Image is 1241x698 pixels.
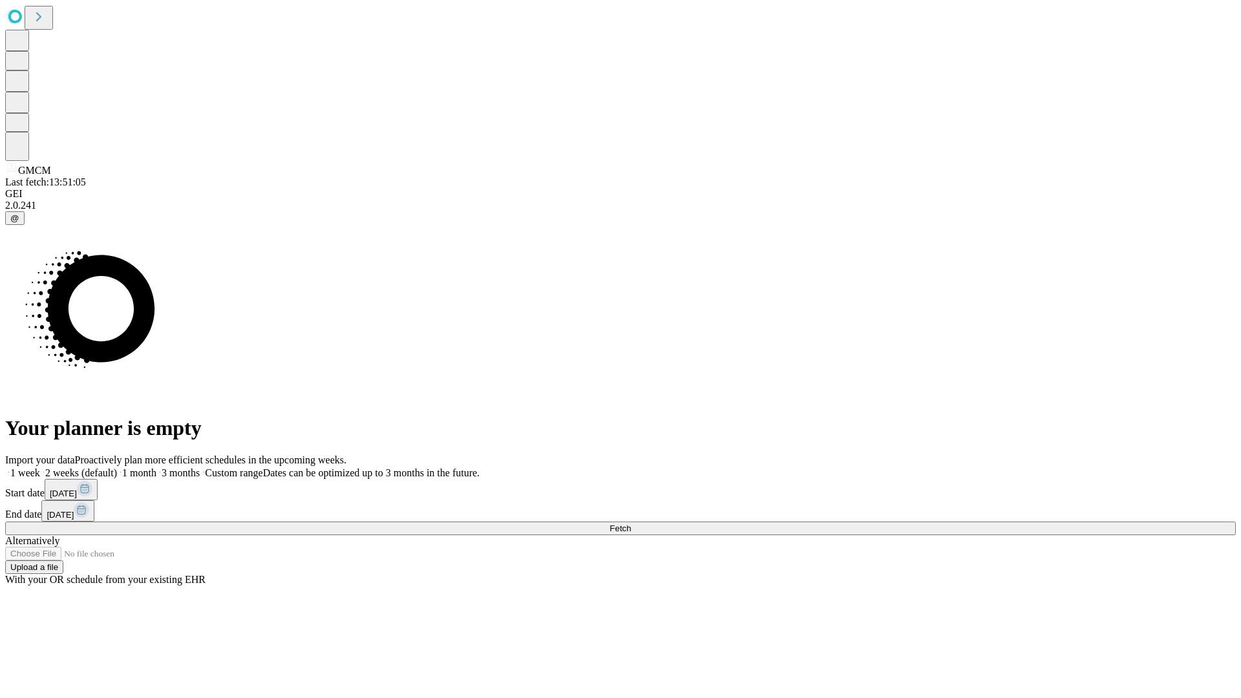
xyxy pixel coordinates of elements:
[205,467,262,478] span: Custom range
[5,454,75,465] span: Import your data
[45,467,117,478] span: 2 weeks (default)
[5,500,1236,522] div: End date
[263,467,480,478] span: Dates can be optimized up to 3 months in the future.
[5,574,206,585] span: With your OR schedule from your existing EHR
[47,510,74,520] span: [DATE]
[41,500,94,522] button: [DATE]
[5,416,1236,440] h1: Your planner is empty
[10,213,19,223] span: @
[5,200,1236,211] div: 2.0.241
[5,522,1236,535] button: Fetch
[10,467,40,478] span: 1 week
[5,560,63,574] button: Upload a file
[162,467,200,478] span: 3 months
[18,165,51,176] span: GMCM
[75,454,346,465] span: Proactively plan more efficient schedules in the upcoming weeks.
[610,523,631,533] span: Fetch
[122,467,156,478] span: 1 month
[50,489,77,498] span: [DATE]
[5,479,1236,500] div: Start date
[5,176,86,187] span: Last fetch: 13:51:05
[5,188,1236,200] div: GEI
[5,211,25,225] button: @
[5,535,59,546] span: Alternatively
[45,479,98,500] button: [DATE]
